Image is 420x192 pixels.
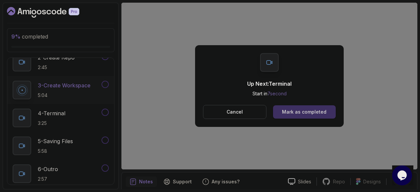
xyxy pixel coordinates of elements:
p: Notes [139,178,153,185]
button: Feedback button [198,176,244,187]
span: 7 second [267,91,287,96]
button: 3-Create Workspace5:04 [13,81,109,99]
p: 2:45 [38,64,75,71]
p: 5:58 [38,148,73,154]
p: Repo [333,178,345,185]
div: Mark as completed [282,109,326,115]
button: Support button [160,176,196,187]
iframe: To enrich screen reader interactions, please activate Accessibility in Grammarly extension settings [392,165,413,185]
p: 3:25 [38,120,65,127]
a: Dashboard [7,7,95,18]
p: Slides [298,178,311,185]
p: Support [173,178,192,185]
p: Start in [247,90,292,97]
button: 5-Saving Files5:58 [13,137,109,155]
p: 2:57 [38,176,58,182]
span: completed [11,33,48,40]
button: 6-Outro2:57 [13,164,109,183]
span: 9 % [11,33,21,40]
button: 4-Terminal3:25 [13,109,109,127]
p: 3 - Create Workspace [38,81,91,89]
p: Up Next: Terminal [247,80,292,88]
iframe: To enrich screen reader interactions, please activate Accessibility in Grammarly extension settings [121,3,417,169]
p: Any issues? [212,178,240,185]
p: 5:04 [38,92,91,99]
p: Cancel [227,109,243,115]
p: 4 - Terminal [38,109,65,117]
button: Mark as completed [273,105,336,119]
button: 2-Create Repo2:45 [13,53,109,71]
p: 6 - Outro [38,165,58,173]
button: notes button [126,176,157,187]
button: Cancel [203,105,266,119]
a: Slides [283,178,316,185]
p: 5 - Saving Files [38,137,73,145]
p: Designs [363,178,381,185]
button: Share [386,178,413,185]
